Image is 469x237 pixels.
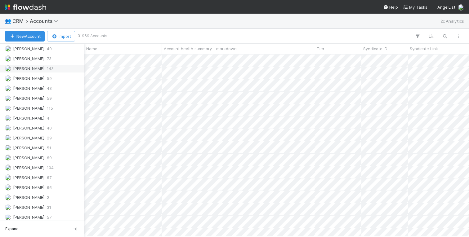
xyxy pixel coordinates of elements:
img: avatar_784ea27d-2d59-4749-b480-57d513651deb.png [5,65,11,72]
img: avatar_f32b584b-9fa7-42e4-bca2-ac5b6bf32423.png [5,55,11,62]
span: [PERSON_NAME] [13,116,44,121]
button: NewAccount [5,31,45,42]
img: avatar_6db445ce-3f56-49af-8247-57cf2b85f45b.png [5,174,11,181]
img: avatar_d2b43477-63dc-4e62-be5b-6fdd450c05a1.png [5,214,11,220]
span: Tier [317,46,324,52]
span: [PERSON_NAME] [13,155,44,160]
span: 67 [47,174,51,182]
span: 73 [47,55,51,63]
img: avatar_e764f80f-affb-48ed-b536-deace7b998a7.png [5,165,11,171]
span: 104 [47,164,54,172]
span: [PERSON_NAME] [13,86,44,91]
span: 51 [47,144,51,152]
span: [PERSON_NAME] [13,76,44,81]
img: avatar_9bf5d80c-4205-46c9-bf6e-5147b3b3a927.png [5,135,11,141]
span: Account health summary - markdown [164,46,237,52]
span: [PERSON_NAME] [13,135,44,140]
span: [PERSON_NAME] [13,46,44,51]
span: CRM > Accounts [12,18,61,24]
span: [PERSON_NAME] [13,205,44,210]
span: 143 [47,65,54,72]
img: avatar_a669165c-e543-4b1d-ab80-0c2a52253154.png [5,115,11,121]
span: 👥 [5,18,11,24]
img: avatar_0a9e60f7-03da-485c-bb15-a40c44fcec20.png [5,95,11,101]
a: Analytics [440,17,464,25]
small: 31969 Accounts [78,33,107,39]
img: avatar_d055a153-5d46-4590-b65c-6ad68ba65107.png [5,85,11,91]
img: avatar_ac990a78-52d7-40f8-b1fe-cbbd1cda261e.png [5,105,11,111]
span: [PERSON_NAME] [13,175,44,180]
span: 59 [47,75,52,82]
img: avatar_f2899df2-d2b9-483b-a052-ca3b1db2e5e2.png [5,125,11,131]
span: AngelList [437,5,455,10]
div: Help [383,4,398,10]
span: 4 [47,114,49,122]
img: avatar_784ea27d-2d59-4749-b480-57d513651deb.png [458,4,464,11]
span: 66 [47,184,52,191]
a: My Tasks [403,4,427,10]
span: Name [86,46,97,52]
span: [PERSON_NAME] [13,106,44,111]
span: 40 [47,124,52,132]
span: 57 [47,213,51,221]
span: [PERSON_NAME] [13,165,44,170]
span: [PERSON_NAME] [13,185,44,190]
span: 59 [47,94,52,102]
span: [PERSON_NAME] [13,125,44,130]
span: My Tasks [403,5,427,10]
span: [PERSON_NAME] [13,215,44,220]
img: avatar_eed832e9-978b-43e4-b51e-96e46fa5184b.png [5,184,11,191]
span: 40 [47,45,52,53]
span: 2 [47,194,49,201]
span: 43 [47,85,52,92]
img: avatar_462714f4-64db-4129-b9df-50d7d164b9fc.png [5,75,11,81]
img: avatar_5efa0666-8651-45e1-ad93-d350fecd9671.png [5,155,11,161]
span: [PERSON_NAME] [13,195,44,200]
span: 115 [47,104,53,112]
img: avatar_56903d4e-183f-4548-9968-339ac63075ae.png [5,145,11,151]
span: Syndicate ID [363,46,387,52]
span: 29 [47,134,52,142]
span: [PERSON_NAME] [13,96,44,101]
span: Expand [5,226,19,232]
img: avatar_7ba8ec58-bd0f-432b-b5d2-ae377bfaef52.png [5,204,11,210]
img: logo-inverted-e16ddd16eac7371096b0.svg [5,2,46,12]
span: 69 [47,154,52,162]
img: avatar_ff7e9918-7236-409c-a6a1-0ae03a609409.png [5,46,11,52]
span: [PERSON_NAME] [13,145,44,150]
button: Import [47,31,75,42]
img: avatar_b0da76e8-8e9d-47e0-9b3e-1b93abf6f697.png [5,194,11,200]
span: 31 [47,204,51,211]
span: [PERSON_NAME] [13,66,44,71]
span: [PERSON_NAME] [13,56,44,61]
span: Syndicate Link [410,46,438,52]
